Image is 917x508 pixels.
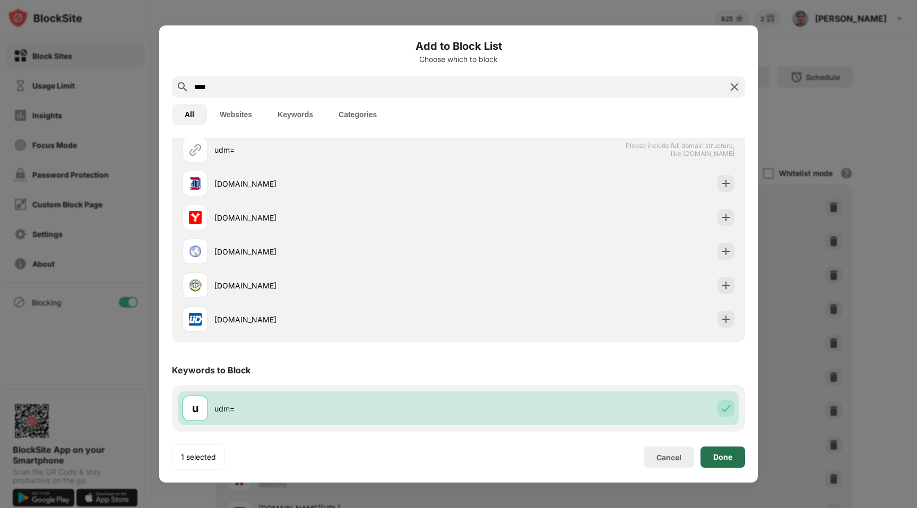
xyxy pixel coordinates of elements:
[189,211,202,224] img: favicons
[189,143,202,156] img: url.svg
[172,38,745,54] h6: Add to Block List
[214,212,458,223] div: [DOMAIN_NAME]
[265,104,326,125] button: Keywords
[214,403,458,414] div: udm=
[207,104,265,125] button: Websites
[181,452,216,462] div: 1 selected
[172,104,207,125] button: All
[326,104,390,125] button: Categories
[172,365,250,375] div: Keywords to Block
[172,55,745,64] div: Choose which to block
[728,81,741,93] img: search-close
[192,400,198,416] div: u
[214,144,458,155] div: udm=
[189,279,202,292] img: favicons
[214,178,458,189] div: [DOMAIN_NAME]
[656,453,681,462] div: Cancel
[214,314,458,325] div: [DOMAIN_NAME]
[214,280,458,291] div: [DOMAIN_NAME]
[189,313,202,326] img: favicons
[214,246,458,257] div: [DOMAIN_NAME]
[176,81,189,93] img: search.svg
[189,245,202,258] img: favicons
[625,142,734,157] span: Please include full domain structure, like [DOMAIN_NAME]
[189,177,202,190] img: favicons
[713,453,732,461] div: Done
